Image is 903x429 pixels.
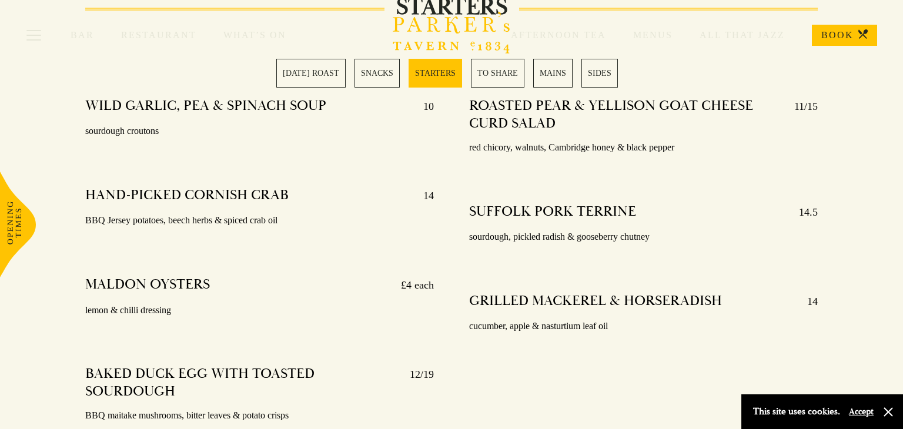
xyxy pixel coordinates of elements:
p: sourdough, pickled radish & gooseberry chutney [469,229,818,246]
p: 12/19 [398,365,434,400]
a: 4 / 6 [471,59,524,88]
p: sourdough croutons [85,123,434,140]
p: BBQ maitake mushrooms, bitter leaves & potato crisps [85,407,434,424]
a: 6 / 6 [581,59,618,88]
button: Close and accept [882,406,894,418]
p: 14 [795,292,818,311]
p: £4 each [389,276,434,294]
p: lemon & chilli dressing [85,302,434,319]
h4: GRILLED MACKEREL & HORSERADISH [469,292,722,311]
h4: SUFFOLK PORK TERRINE [469,203,636,222]
a: 1 / 6 [276,59,346,88]
p: red chicory, walnuts, Cambridge honey & black pepper [469,139,818,156]
p: cucumber, apple & nasturtium leaf oil [469,318,818,335]
a: 2 / 6 [354,59,400,88]
p: This site uses cookies. [753,403,840,420]
a: 5 / 6 [533,59,573,88]
h4: MALDON OYSTERS [85,276,210,294]
p: BBQ Jersey potatoes, beech herbs & spiced crab oil [85,212,434,229]
h4: BAKED DUCK EGG WITH TOASTED SOURDOUGH [85,365,398,400]
p: 14 [412,186,434,205]
a: 3 / 6 [409,59,462,88]
button: Accept [849,406,874,417]
h4: HAND-PICKED CORNISH CRAB [85,186,289,205]
p: 14.5 [787,203,818,222]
